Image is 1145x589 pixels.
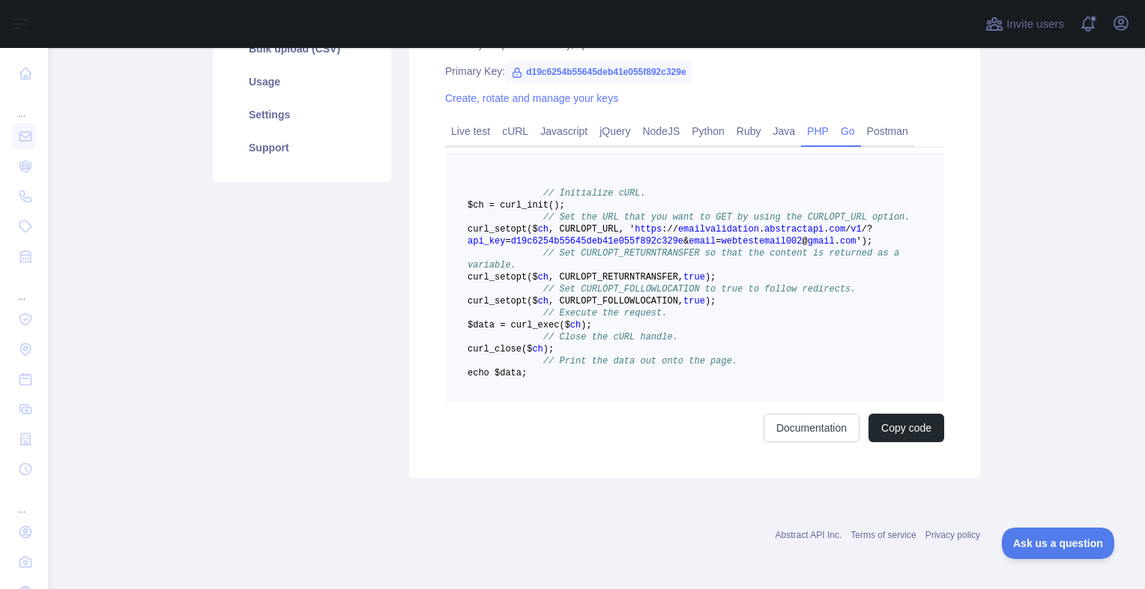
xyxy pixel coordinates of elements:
[522,200,559,211] span: _init()
[543,284,857,294] span: // Set CURLOPT_FOLLOWLOCATION to true to follow redirects.
[710,272,716,283] span: ;
[559,200,564,211] span: ;
[683,296,705,306] span: true
[543,332,678,342] span: // Close the cURL handle.
[808,236,835,247] span: gmail
[538,224,549,235] span: ch
[231,131,373,164] a: Support
[705,296,710,306] span: )
[468,236,505,247] span: api_key
[830,224,846,235] span: com
[683,272,705,283] span: true
[857,236,867,247] span: ')
[538,296,549,306] span: ch
[667,224,672,235] span: /
[776,530,842,540] a: Abstract API Inc.
[593,119,636,143] a: jQuery
[468,272,489,283] span: curl
[731,119,767,143] a: Ruby
[231,32,373,65] a: Bulk upload (CSV)
[543,308,668,318] span: // Execute the request.
[543,212,910,223] span: // Set the URL that you want to GET by using the CURLOPT_URL option.
[445,92,618,104] a: Create, rotate and manage your keys
[678,224,759,235] span: emailvalidation
[468,296,489,306] span: curl
[468,344,489,354] span: curl
[468,200,522,211] span: $ch = curl
[12,90,36,120] div: ...
[12,486,36,516] div: ...
[759,224,764,235] span: .
[543,188,646,199] span: // Initialize cURL.
[549,272,683,283] span: , CURLOPT_RETURNTRANSFER,
[570,320,581,330] span: ch
[705,272,710,283] span: )
[1006,16,1064,33] span: Invite users
[468,224,489,235] span: curl
[445,64,944,79] div: Primary Key:
[489,344,533,354] span: _close($
[801,119,835,143] a: PHP
[982,12,1067,36] button: Invite users
[532,344,543,354] span: ch
[683,236,689,247] span: &
[496,119,534,143] a: cURL
[489,272,538,283] span: _setopt($
[532,320,570,330] span: _exec($
[689,236,716,247] span: email
[468,248,904,271] span: // Set CURLOPT_RETURNTRANSFER so that the content is returned as a variable.
[549,224,635,235] span: , CURLOPT_URL, '
[468,320,532,330] span: $data = curl
[505,236,510,247] span: =
[716,236,721,247] span: =
[586,320,591,330] span: ;
[581,320,586,330] span: )
[489,224,538,235] span: _setopt($
[635,224,662,235] span: https
[1002,528,1115,559] iframe: Toggle Customer Support
[764,224,824,235] span: abstractapi
[721,236,802,247] span: webtestemail002
[868,414,944,442] button: Copy code
[673,224,678,235] span: /
[925,530,980,540] a: Privacy policy
[231,98,373,131] a: Settings
[803,236,808,247] span: @
[862,224,867,235] span: /
[840,236,857,247] span: com
[534,119,593,143] a: Javascript
[543,356,737,366] span: // Print the data out onto the page.
[489,296,538,306] span: _setopt($
[824,224,829,235] span: .
[686,119,731,143] a: Python
[231,65,373,98] a: Usage
[12,273,36,303] div: ...
[767,119,802,143] a: Java
[710,296,716,306] span: ;
[549,344,554,354] span: ;
[549,296,683,306] span: , CURLOPT_FOLLOWLOCATION,
[845,224,851,235] span: /
[851,224,861,235] span: v1
[538,272,549,283] span: ch
[468,368,527,378] span: echo $data;
[636,119,686,143] a: NodeJS
[543,344,549,354] span: )
[662,224,667,235] span: :
[511,236,683,247] span: d19c6254b55645deb41e055f892c329e
[851,530,916,540] a: Terms of service
[861,119,914,143] a: Postman
[835,236,840,247] span: .
[867,224,872,235] span: ?
[764,414,859,442] a: Documentation
[835,119,861,143] a: Go
[867,236,872,247] span: ;
[505,61,692,83] span: d19c6254b55645deb41e055f892c329e
[445,119,496,143] a: Live test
